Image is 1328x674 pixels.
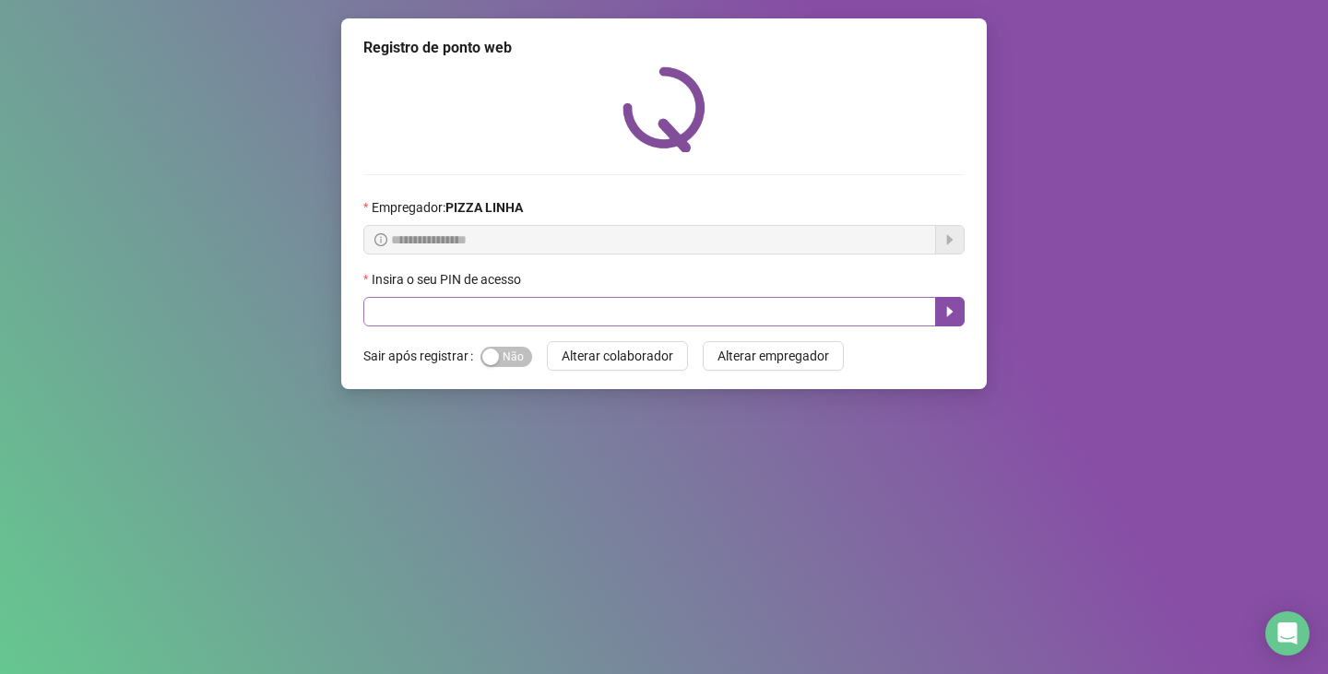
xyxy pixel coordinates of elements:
span: Empregador : [372,197,523,218]
span: Alterar empregador [717,346,829,366]
strong: PIZZA LINHA [445,200,523,215]
button: Alterar empregador [703,341,844,371]
img: QRPoint [622,66,705,152]
label: Insira o seu PIN de acesso [363,269,533,290]
button: Alterar colaborador [547,341,688,371]
div: Open Intercom Messenger [1265,611,1310,656]
span: caret-right [943,304,957,319]
div: Registro de ponto web [363,37,965,59]
label: Sair após registrar [363,341,480,371]
span: Alterar colaborador [562,346,673,366]
span: info-circle [374,233,387,246]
